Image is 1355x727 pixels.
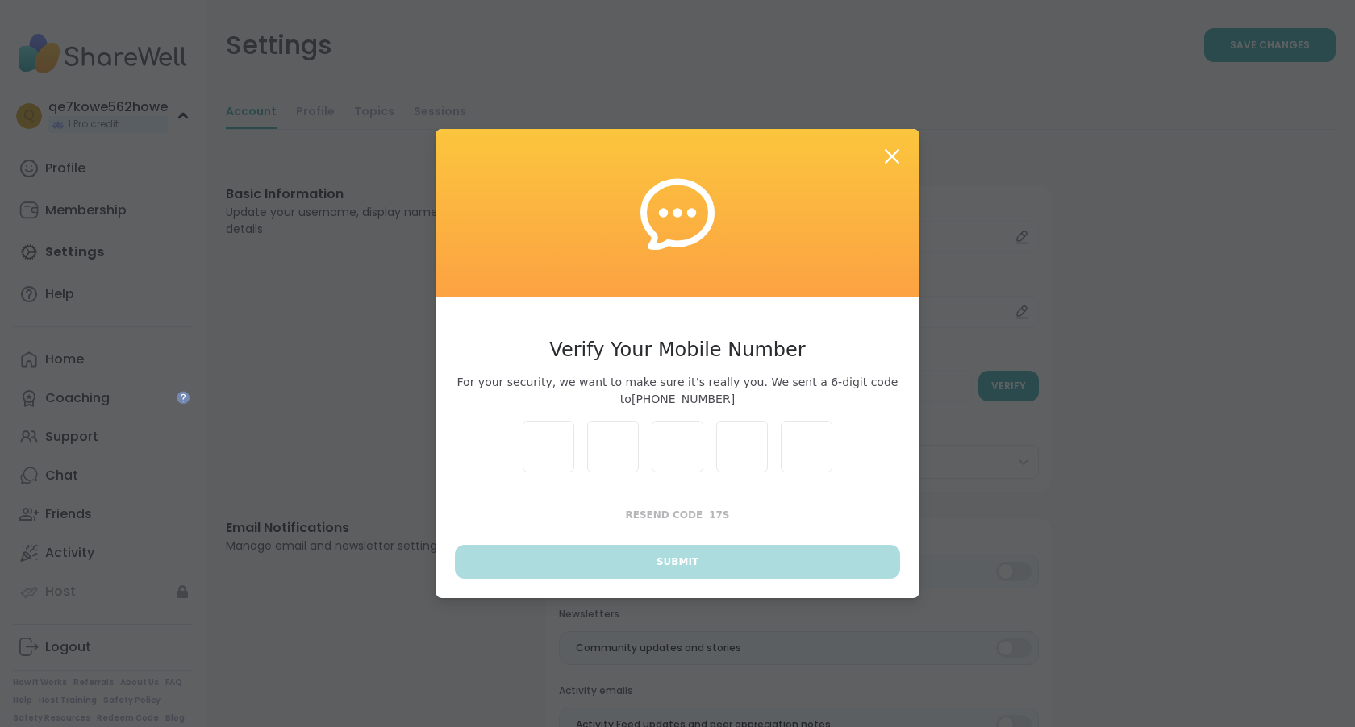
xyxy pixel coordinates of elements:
[455,335,900,364] h3: Verify Your Mobile Number
[657,555,698,569] span: Submit
[709,509,729,521] span: 17 s
[626,509,703,521] span: Resend Code
[455,545,900,579] button: Submit
[455,498,900,532] button: Resend Code17s
[177,391,190,404] iframe: Spotlight
[455,374,900,408] span: For your security, we want to make sure it’s really you. We sent a 6-digit code to [PHONE_NUMBER]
